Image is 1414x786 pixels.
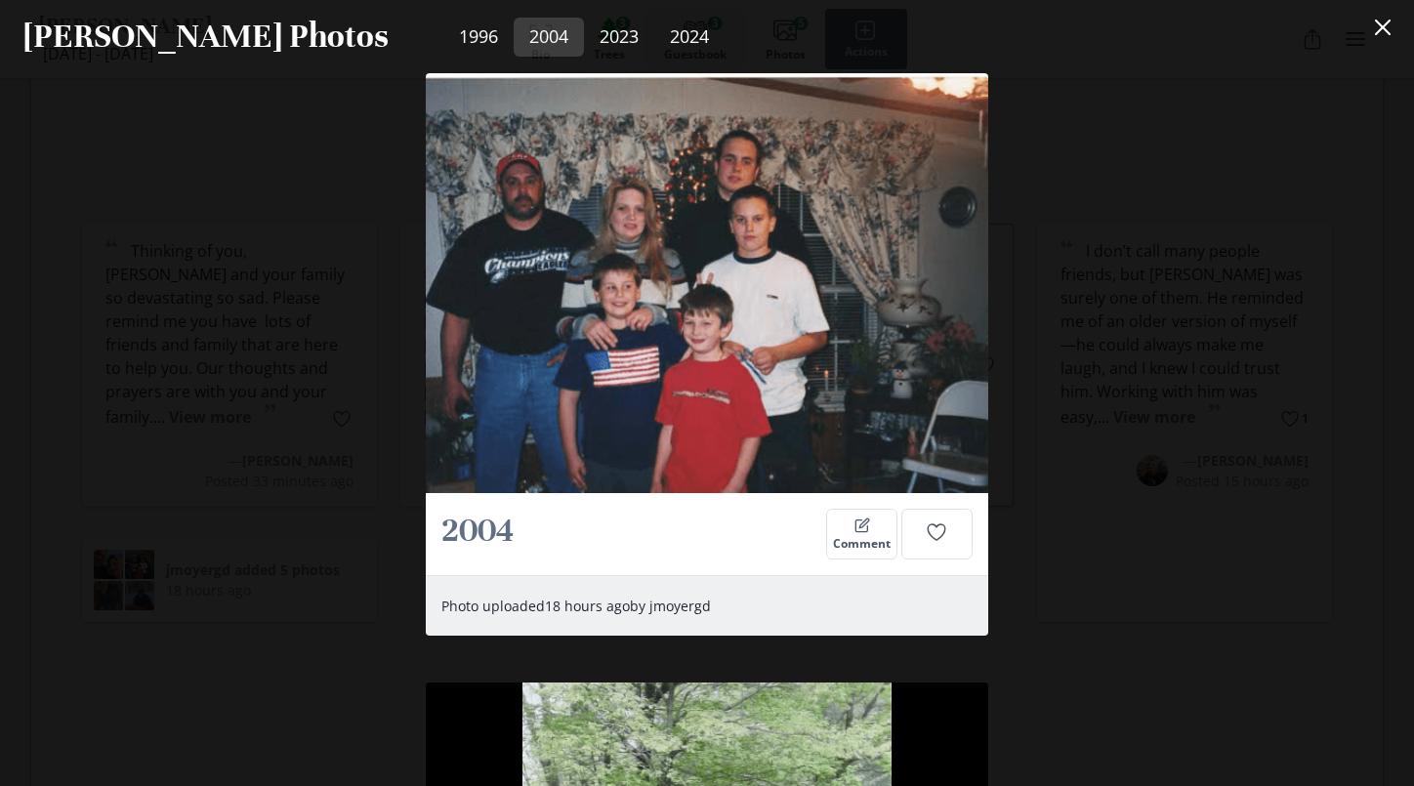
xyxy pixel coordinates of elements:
button: Close [1363,8,1402,47]
a: 2004 [514,18,584,57]
p: Photo uploaded by jmoyergd [441,596,953,616]
h2: 2004 [441,509,818,553]
a: 1996 [443,18,514,57]
a: 2024 [654,18,725,57]
a: 2023 [584,18,654,57]
span: September 28, 2025 [545,597,630,615]
button: Comment [826,509,897,559]
h2: [PERSON_NAME] Photos [23,16,389,58]
span: Comment [833,537,891,551]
